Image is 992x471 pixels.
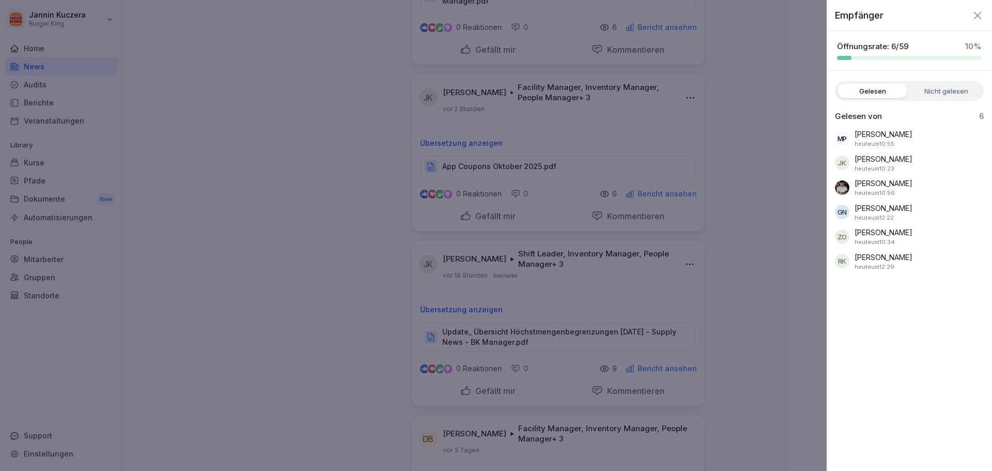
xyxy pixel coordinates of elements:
p: 30. September 2025 um 12:22 [855,214,894,222]
img: tw5tnfnssutukm6nhmovzqwr.png [835,180,849,195]
div: GN [835,205,849,219]
label: Gelesen [838,84,907,98]
p: [PERSON_NAME] [855,129,912,140]
p: [PERSON_NAME] [855,252,912,263]
p: 30. September 2025 um 10:55 [855,140,894,148]
p: 30. September 2025 um 10:23 [855,164,894,173]
p: [PERSON_NAME] [855,178,912,189]
div: RK [835,254,849,268]
div: ZO [835,230,849,244]
p: [PERSON_NAME] [855,227,912,238]
p: 6 [979,111,984,121]
p: [PERSON_NAME] [855,154,912,164]
p: 10 % [965,41,982,52]
p: Empfänger [835,8,884,22]
p: 30. September 2025 um 10:34 [855,238,895,247]
div: JK [835,156,849,170]
label: Nicht gelesen [911,84,981,98]
p: [PERSON_NAME] [855,203,912,214]
p: 30. September 2025 um 12:29 [855,263,894,271]
div: MP [835,131,849,146]
p: Öffnungsrate: 6/59 [837,41,909,52]
p: Gelesen von [835,111,882,121]
p: 30. September 2025 um 10:56 [855,189,895,197]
